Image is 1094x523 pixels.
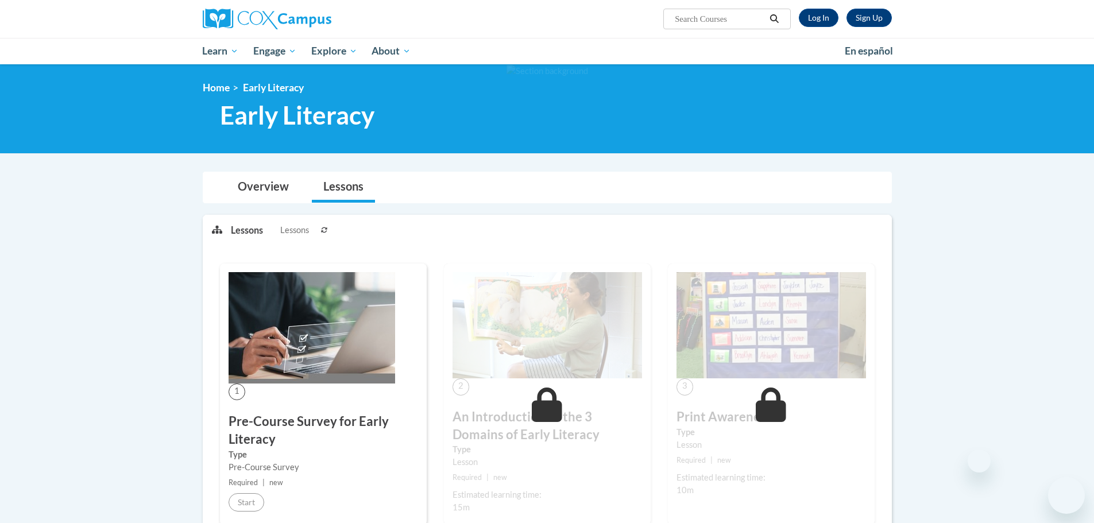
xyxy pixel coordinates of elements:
span: | [262,478,265,487]
span: 15m [453,502,470,512]
a: About [364,38,418,64]
img: Course Image [453,272,642,379]
div: Estimated learning time: [453,489,642,501]
div: Pre-Course Survey [229,461,418,474]
p: Lessons [231,224,263,237]
h3: Pre-Course Survey for Early Literacy [229,413,418,448]
span: En español [845,45,893,57]
span: 10m [676,485,694,495]
h3: An Introduction to the 3 Domains of Early Literacy [453,408,642,444]
img: Course Image [676,272,866,379]
iframe: Button to launch messaging window [1048,477,1085,514]
button: Start [229,493,264,512]
span: new [493,473,507,482]
div: Main menu [185,38,909,64]
span: | [710,456,713,464]
span: Engage [253,44,296,58]
span: Required [453,473,482,482]
button: Search [766,12,783,26]
span: new [269,478,283,487]
div: Estimated learning time: [676,471,866,484]
a: Explore [304,38,365,64]
span: Lessons [280,224,309,237]
iframe: Close message [968,450,991,472]
span: 3 [676,378,693,395]
label: Type [676,426,866,439]
span: Early Literacy [220,100,374,130]
a: Log In [799,9,838,27]
span: 1 [229,383,245,400]
span: new [717,456,731,464]
img: Section background [507,65,588,78]
label: Type [229,448,418,461]
span: 2 [453,378,469,395]
span: Early Literacy [243,82,304,94]
a: Cox Campus [203,9,421,29]
span: Required [676,456,706,464]
div: Lesson [676,439,866,451]
a: Register [846,9,892,27]
label: Type [453,443,642,456]
img: Course Image [229,272,395,383]
input: Search Courses [674,12,766,26]
span: Learn [202,44,238,58]
a: Learn [195,38,246,64]
a: Lessons [312,172,375,203]
a: Overview [226,172,300,203]
a: Engage [246,38,304,64]
div: Lesson [453,456,642,468]
span: Explore [311,44,357,58]
h3: Print Awareness [676,408,866,426]
span: Required [229,478,258,487]
a: En español [837,39,900,63]
span: | [486,473,489,482]
img: Cox Campus [203,9,331,29]
a: Home [203,82,230,94]
span: About [372,44,411,58]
